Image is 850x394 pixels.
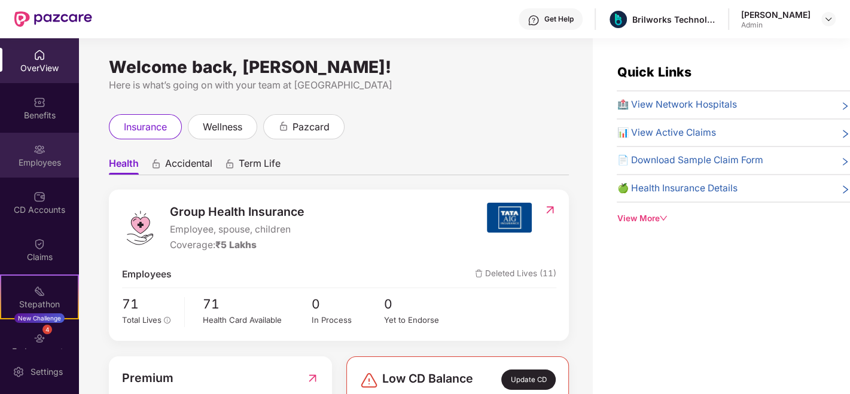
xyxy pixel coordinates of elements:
div: New Challenge [14,313,65,323]
img: logo [122,210,158,246]
div: animation [278,121,289,132]
span: right [840,155,850,168]
span: 0 [312,294,384,314]
span: 🏥 View Network Hospitals [617,97,736,112]
div: animation [151,158,162,169]
img: svg+xml;base64,PHN2ZyBpZD0iRW1wbG95ZWVzIiB4bWxucz0iaHR0cDovL3d3dy53My5vcmcvMjAwMC9zdmciIHdpZHRoPS... [33,143,45,155]
span: Accidental [165,157,212,175]
span: Total Lives [122,315,162,325]
span: 📄 Download Sample Claim Form [617,153,763,168]
span: Quick Links [617,64,691,80]
div: Welcome back, [PERSON_NAME]! [109,62,569,72]
div: In Process [312,314,384,326]
div: Get Help [544,14,574,24]
span: Term Life [239,157,281,175]
span: Employee, spouse, children [170,222,304,237]
img: svg+xml;base64,PHN2ZyBpZD0iSGVscC0zMngzMiIgeG1sbnM9Imh0dHA6Ly93d3cudzMub3JnLzIwMDAvc3ZnIiB3aWR0aD... [528,14,540,26]
img: svg+xml;base64,PHN2ZyBpZD0iQ2xhaW0iIHhtbG5zPSJodHRwOi8vd3d3LnczLm9yZy8yMDAwL3N2ZyIgd2lkdGg9IjIwIi... [33,238,45,250]
div: Yet to Endorse [384,314,456,326]
span: right [840,128,850,141]
div: Here is what’s going on with your team at [GEOGRAPHIC_DATA] [109,78,569,93]
img: svg+xml;base64,PHN2ZyBpZD0iSG9tZSIgeG1sbnM9Imh0dHA6Ly93d3cudzMub3JnLzIwMDAvc3ZnIiB3aWR0aD0iMjAiIG... [33,49,45,61]
img: svg+xml;base64,PHN2ZyBpZD0iRHJvcGRvd24tMzJ4MzIiIHhtbG5zPSJodHRwOi8vd3d3LnczLm9yZy8yMDAwL3N2ZyIgd2... [824,14,833,24]
span: right [840,184,850,196]
div: Health Card Available [203,314,312,326]
img: download.jpg [610,11,627,28]
div: 4 [42,325,52,334]
img: insurerIcon [487,203,532,233]
span: 71 [122,294,176,314]
span: right [840,100,850,112]
span: 0 [384,294,456,314]
span: info-circle [164,317,171,324]
img: RedirectIcon [544,204,556,216]
img: svg+xml;base64,PHN2ZyBpZD0iQmVuZWZpdHMiIHhtbG5zPSJodHRwOi8vd3d3LnczLm9yZy8yMDAwL3N2ZyIgd2lkdGg9Ij... [33,96,45,108]
div: Update CD [501,369,555,390]
span: Deleted Lives (11) [475,267,556,282]
span: Low CD Balance [382,369,473,390]
div: animation [224,158,235,169]
img: svg+xml;base64,PHN2ZyBpZD0iRW5kb3JzZW1lbnRzIiB4bWxucz0iaHR0cDovL3d3dy53My5vcmcvMjAwMC9zdmciIHdpZH... [33,332,45,344]
span: 71 [203,294,312,314]
img: RedirectIcon [306,369,319,387]
span: wellness [203,120,242,135]
span: down [659,214,668,222]
div: [PERSON_NAME] [741,9,811,20]
div: Brilworks Technology Private Limited [632,14,716,25]
img: deleteIcon [475,270,483,277]
img: svg+xml;base64,PHN2ZyBpZD0iU2V0dGluZy0yMHgyMCIgeG1sbnM9Imh0dHA6Ly93d3cudzMub3JnLzIwMDAvc3ZnIiB3aW... [13,366,25,378]
span: Premium [122,369,173,387]
div: Stepathon [1,298,78,310]
span: ₹5 Lakhs [215,239,257,251]
span: Group Health Insurance [170,203,304,221]
div: Settings [27,366,66,378]
div: Coverage: [170,238,304,253]
img: svg+xml;base64,PHN2ZyB4bWxucz0iaHR0cDovL3d3dy53My5vcmcvMjAwMC9zdmciIHdpZHRoPSIyMSIgaGVpZ2h0PSIyMC... [33,285,45,297]
div: Admin [741,20,811,30]
span: pazcard [293,120,330,135]
span: Health [109,157,139,175]
span: insurance [124,120,167,135]
span: Employees [122,267,172,282]
span: 🍏 Health Insurance Details [617,181,737,196]
img: svg+xml;base64,PHN2ZyBpZD0iQ0RfQWNjb3VudHMiIGRhdGEtbmFtZT0iQ0QgQWNjb3VudHMiIHhtbG5zPSJodHRwOi8vd3... [33,191,45,203]
span: 📊 View Active Claims [617,126,715,141]
img: svg+xml;base64,PHN2ZyBpZD0iRGFuZ2VyLTMyeDMyIiB4bWxucz0iaHR0cDovL3d3dy53My5vcmcvMjAwMC9zdmciIHdpZH... [360,371,379,390]
div: View More [617,212,850,225]
img: New Pazcare Logo [14,11,92,27]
